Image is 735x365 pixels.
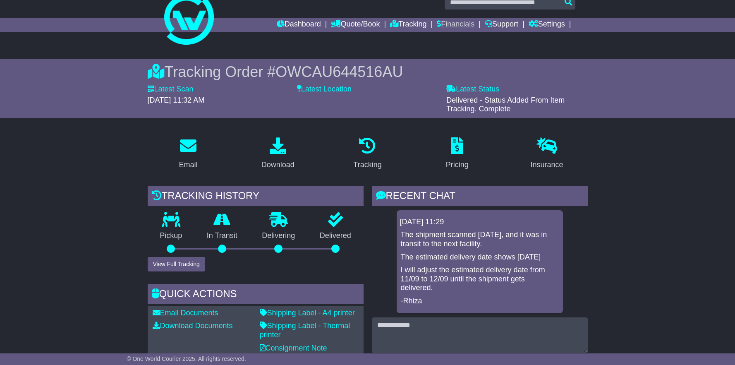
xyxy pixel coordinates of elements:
[307,231,364,240] p: Delivered
[260,344,327,352] a: Consignment Note
[446,85,499,94] label: Latest Status
[148,96,205,104] span: [DATE] 11:32 AM
[277,18,321,32] a: Dashboard
[400,218,560,227] div: [DATE] 11:29
[401,231,559,248] p: The shipment scanned [DATE], and it was in transit to the next facility.
[179,159,197,170] div: Email
[390,18,426,32] a: Tracking
[260,309,355,317] a: Shipping Label - A4 printer
[148,231,195,240] p: Pickup
[261,159,294,170] div: Download
[401,297,559,306] p: -Rhiza
[250,231,308,240] p: Delivering
[148,85,194,94] label: Latest Scan
[260,322,350,339] a: Shipping Label - Thermal printer
[441,134,474,173] a: Pricing
[529,18,565,32] a: Settings
[256,134,300,173] a: Download
[148,63,588,81] div: Tracking Order #
[353,159,381,170] div: Tracking
[127,355,246,362] span: © One World Courier 2025. All rights reserved.
[153,322,233,330] a: Download Documents
[297,85,352,94] label: Latest Location
[401,266,559,293] p: I will adjust the estimated delivery date from 11/09 to 12/09 until the shipment gets delivered.
[275,63,403,80] span: OWCAU644516AU
[194,231,250,240] p: In Transit
[148,257,205,271] button: View Full Tracking
[525,134,569,173] a: Insurance
[153,309,218,317] a: Email Documents
[485,18,518,32] a: Support
[401,253,559,262] p: The estimated delivery date shows [DATE]
[331,18,380,32] a: Quote/Book
[446,96,565,113] span: Delivered - Status Added From Item Tracking. Complete
[148,284,364,306] div: Quick Actions
[173,134,203,173] a: Email
[437,18,474,32] a: Financials
[372,186,588,208] div: RECENT CHAT
[446,159,469,170] div: Pricing
[148,186,364,208] div: Tracking history
[531,159,563,170] div: Insurance
[348,134,387,173] a: Tracking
